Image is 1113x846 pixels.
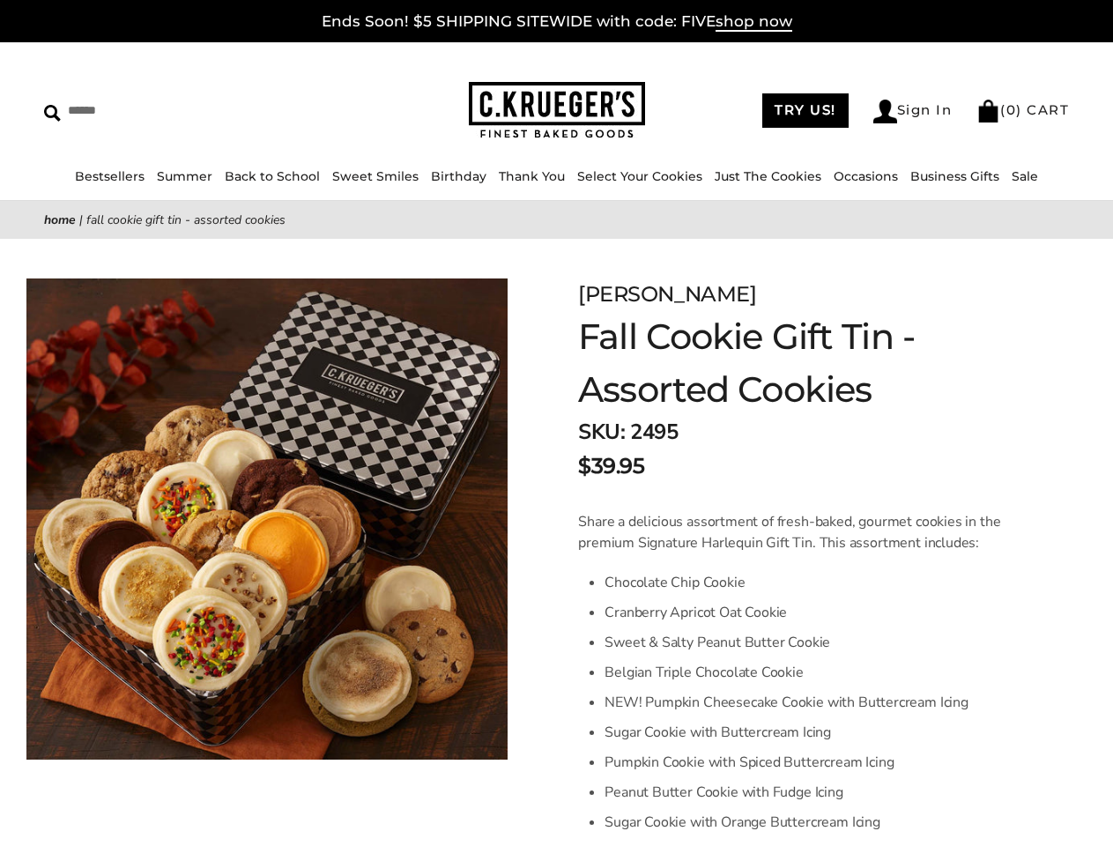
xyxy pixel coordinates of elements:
[630,418,678,446] span: 2495
[577,168,702,184] a: Select Your Cookies
[873,100,953,123] a: Sign In
[762,93,849,128] a: TRY US!
[332,168,419,184] a: Sweet Smiles
[834,168,898,184] a: Occasions
[910,168,999,184] a: Business Gifts
[157,168,212,184] a: Summer
[605,717,1025,747] li: Sugar Cookie with Buttercream Icing
[44,211,76,228] a: Home
[578,418,625,446] strong: SKU:
[605,568,1025,597] li: Chocolate Chip Cookie
[578,450,644,482] span: $39.95
[578,310,1025,416] h1: Fall Cookie Gift Tin - Assorted Cookies
[86,211,286,228] span: Fall Cookie Gift Tin - Assorted Cookies
[44,105,61,122] img: Search
[431,168,486,184] a: Birthday
[873,100,897,123] img: Account
[44,210,1069,230] nav: breadcrumbs
[605,627,1025,657] li: Sweet & Salty Peanut Butter Cookie
[1006,101,1017,118] span: 0
[976,101,1069,118] a: (0) CART
[578,278,1025,310] div: [PERSON_NAME]
[716,12,792,32] span: shop now
[605,687,1025,717] li: NEW! Pumpkin Cheesecake Cookie with Buttercream Icing
[75,168,145,184] a: Bestsellers
[605,807,1025,837] li: Sugar Cookie with Orange Buttercream Icing
[225,168,320,184] a: Back to School
[322,12,792,32] a: Ends Soon! $5 SHIPPING SITEWIDE with code: FIVEshop now
[26,278,508,760] img: Fall Cookie Gift Tin - Assorted Cookies
[469,82,645,139] img: C.KRUEGER'S
[605,597,1025,627] li: Cranberry Apricot Oat Cookie
[499,168,565,184] a: Thank You
[605,777,1025,807] li: Peanut Butter Cookie with Fudge Icing
[605,747,1025,777] li: Pumpkin Cookie with Spiced Buttercream Icing
[79,211,83,228] span: |
[1012,168,1038,184] a: Sale
[44,97,278,124] input: Search
[578,511,1025,553] p: Share a delicious assortment of fresh-baked, gourmet cookies in the premium Signature Harlequin G...
[715,168,821,184] a: Just The Cookies
[976,100,1000,122] img: Bag
[605,657,1025,687] li: Belgian Triple Chocolate Cookie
